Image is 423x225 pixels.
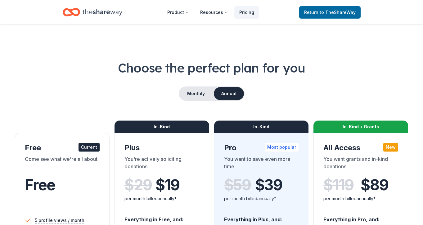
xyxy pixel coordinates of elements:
div: Come see what we're all about. [25,155,100,173]
span: $ 19 [155,176,180,194]
a: Pricing [234,6,259,19]
nav: Main [162,5,259,20]
div: per month billed annually* [323,195,398,202]
span: Free [25,176,55,194]
div: Current [79,143,100,152]
span: 5 profile views / month [35,217,84,224]
button: Resources [195,6,233,19]
div: Everything in Pro, and: [323,210,398,223]
div: Everything in Free, and: [124,210,199,223]
div: Plus [124,143,199,153]
a: Home [63,5,122,20]
span: Return [304,9,356,16]
div: per month billed annually* [224,195,299,202]
div: In-Kind [115,121,209,133]
span: $ 89 [361,176,388,194]
div: Everything in Plus, and: [224,210,299,223]
div: Pro [224,143,299,153]
div: You want grants and in-kind donations! [323,155,398,173]
div: In-Kind [214,121,309,133]
button: Annual [214,87,244,100]
div: You're actively soliciting donations. [124,155,199,173]
div: You want to save even more time. [224,155,299,173]
span: $ 39 [255,176,282,194]
h1: Choose the perfect plan for you [15,59,408,77]
span: to TheShareWay [320,10,356,15]
div: All Access [323,143,398,153]
button: Product [162,6,194,19]
div: Free [25,143,100,153]
button: Monthly [179,87,213,100]
div: Most popular [265,143,299,152]
div: per month billed annually* [124,195,199,202]
div: New [383,143,398,152]
div: In-Kind + Grants [313,121,408,133]
a: Returnto TheShareWay [299,6,361,19]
